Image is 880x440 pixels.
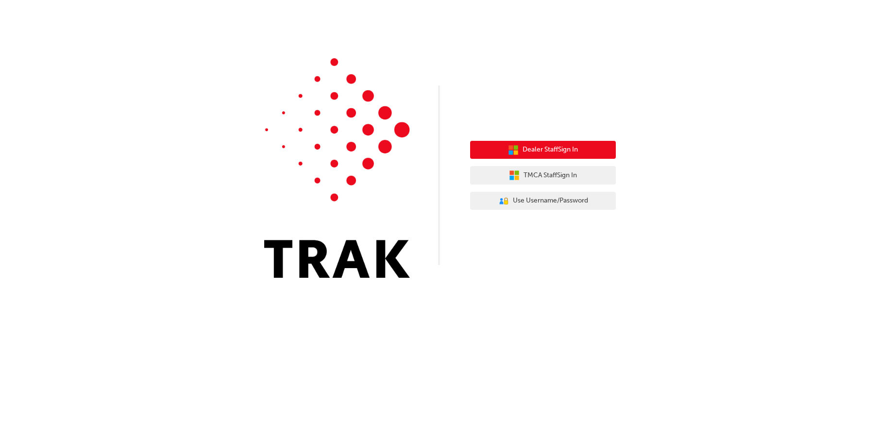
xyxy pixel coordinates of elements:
span: Use Username/Password [513,195,588,206]
button: TMCA StaffSign In [470,166,616,185]
span: TMCA Staff Sign In [524,170,577,181]
span: Dealer Staff Sign In [523,144,578,155]
button: Dealer StaffSign In [470,141,616,159]
img: Trak [264,58,410,278]
button: Use Username/Password [470,192,616,210]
